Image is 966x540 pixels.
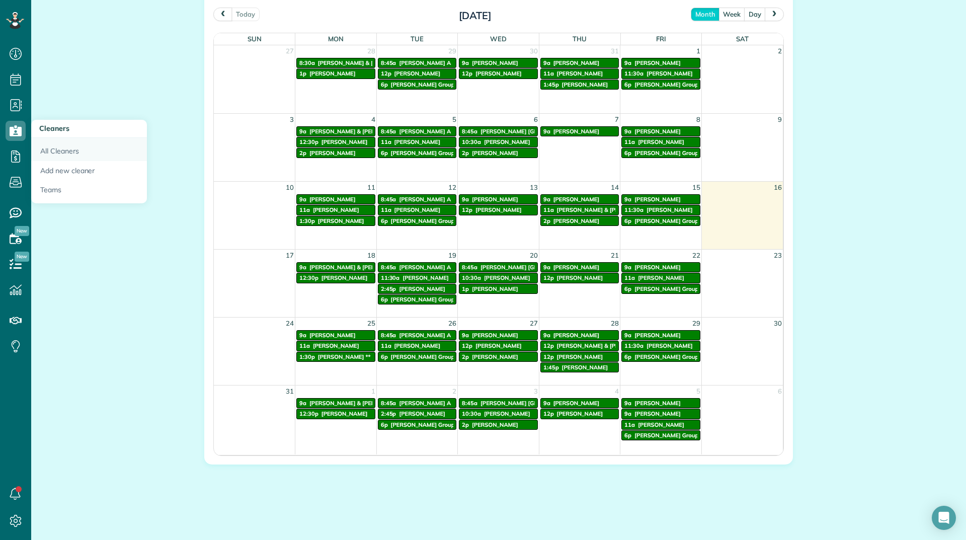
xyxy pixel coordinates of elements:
span: [PERSON_NAME] & [PERSON_NAME] [309,264,409,271]
span: 10:30a [462,274,481,281]
span: 12:30p [299,138,318,145]
a: 9a [PERSON_NAME] [540,58,619,68]
span: 21 [610,250,620,261]
span: 12 [447,182,457,193]
a: 6p [PERSON_NAME] Group [378,80,457,90]
span: 19 [447,250,457,261]
a: 9a [PERSON_NAME] [459,58,538,68]
span: [PERSON_NAME] [557,274,603,281]
a: 6p [PERSON_NAME] Group [378,294,457,304]
span: 2 [777,45,783,57]
button: month [691,8,720,21]
span: [PERSON_NAME] [313,206,359,213]
span: [PERSON_NAME] [475,206,522,213]
button: day [744,8,766,21]
span: [PERSON_NAME] & [PERSON_NAME] [318,59,417,66]
a: 6p [PERSON_NAME] Group [621,284,700,294]
span: 11a [543,206,554,213]
span: [PERSON_NAME] [484,274,530,281]
span: 11a [624,274,635,281]
a: 10:30a [PERSON_NAME] [459,409,538,419]
a: 11a [PERSON_NAME] [296,205,375,215]
span: 9a [299,128,306,135]
span: 8:45a [381,128,396,135]
span: 9a [543,400,550,407]
span: Tue [411,35,424,43]
span: 8:45a [381,196,396,203]
a: 9a [PERSON_NAME] [540,262,619,272]
span: [PERSON_NAME] [647,206,693,213]
span: [PERSON_NAME] [634,332,681,339]
span: [PERSON_NAME] [313,342,359,349]
a: 10:30a [PERSON_NAME] [459,273,538,283]
span: [PERSON_NAME] [553,196,600,203]
span: 8:45a [462,128,477,135]
span: 9a [624,410,631,417]
span: 6p [381,217,388,224]
span: 11a [543,70,554,77]
span: [PERSON_NAME] Group [391,149,455,157]
a: 9a [PERSON_NAME] [540,330,619,340]
a: 2p [PERSON_NAME] [540,216,619,226]
a: 6p [PERSON_NAME] Group [378,148,457,158]
span: 6p [381,81,388,88]
a: 8:30a [PERSON_NAME] & [PERSON_NAME] [296,58,375,68]
span: 29 [447,45,457,57]
span: 9a [624,332,631,339]
a: 11:30a [PERSON_NAME] [621,205,700,215]
span: [PERSON_NAME] [638,138,684,145]
span: [PERSON_NAME] [GEOGRAPHIC_DATA] [480,128,587,135]
span: [PERSON_NAME] [475,70,522,77]
a: 1:30p [PERSON_NAME] ** [296,352,375,362]
a: 11:30a [PERSON_NAME] [378,273,457,283]
span: [PERSON_NAME] Group [634,217,698,224]
span: [PERSON_NAME] [634,264,681,271]
a: 9a [PERSON_NAME] [621,409,700,419]
a: 10:30a [PERSON_NAME] [459,137,538,147]
span: 11a [299,342,310,349]
span: [PERSON_NAME] Group [391,353,455,360]
span: 11a [299,206,310,213]
a: 12:30p [PERSON_NAME] [296,273,375,283]
a: 6p [PERSON_NAME] Group [378,420,457,430]
a: 11a [PERSON_NAME] [621,137,700,147]
span: [PERSON_NAME] [321,138,368,145]
a: 9a [PERSON_NAME] [621,398,700,408]
a: 9a [PERSON_NAME] [621,126,700,136]
span: 9a [624,264,631,271]
span: [PERSON_NAME] Group [634,149,698,157]
a: 8:45a [PERSON_NAME] [GEOGRAPHIC_DATA] [459,398,538,408]
a: 9a [PERSON_NAME] [621,262,700,272]
span: 6p [381,149,388,157]
span: 9a [543,196,550,203]
span: 8:45a [381,332,396,339]
a: 12p [PERSON_NAME] [540,273,619,283]
span: 12p [462,342,472,349]
span: 11a [381,138,391,145]
span: [PERSON_NAME] Group [634,285,698,292]
span: 9a [299,196,306,203]
span: New [15,226,29,236]
a: 2:45p [PERSON_NAME] [378,284,457,294]
span: 2p [462,149,469,157]
span: 1:45p [543,81,559,88]
span: 23 [773,250,783,261]
span: Sun [248,35,262,43]
span: 6p [624,217,631,224]
span: 22 [691,250,701,261]
span: 9a [543,332,550,339]
span: 10:30a [462,410,481,417]
span: 11 [366,182,376,193]
span: [PERSON_NAME] A [399,332,451,339]
a: 12p [PERSON_NAME] [459,205,538,215]
span: 7 [614,114,620,125]
a: 11a [PERSON_NAME] [378,137,457,147]
span: [PERSON_NAME] [553,400,600,407]
span: [PERSON_NAME] [321,410,368,417]
span: 1:45p [543,364,559,371]
span: 1p [299,70,306,77]
span: 28 [366,45,376,57]
span: 9a [543,59,550,66]
a: 6p [PERSON_NAME] Group [621,216,700,226]
a: 2p [PERSON_NAME] [459,420,538,430]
